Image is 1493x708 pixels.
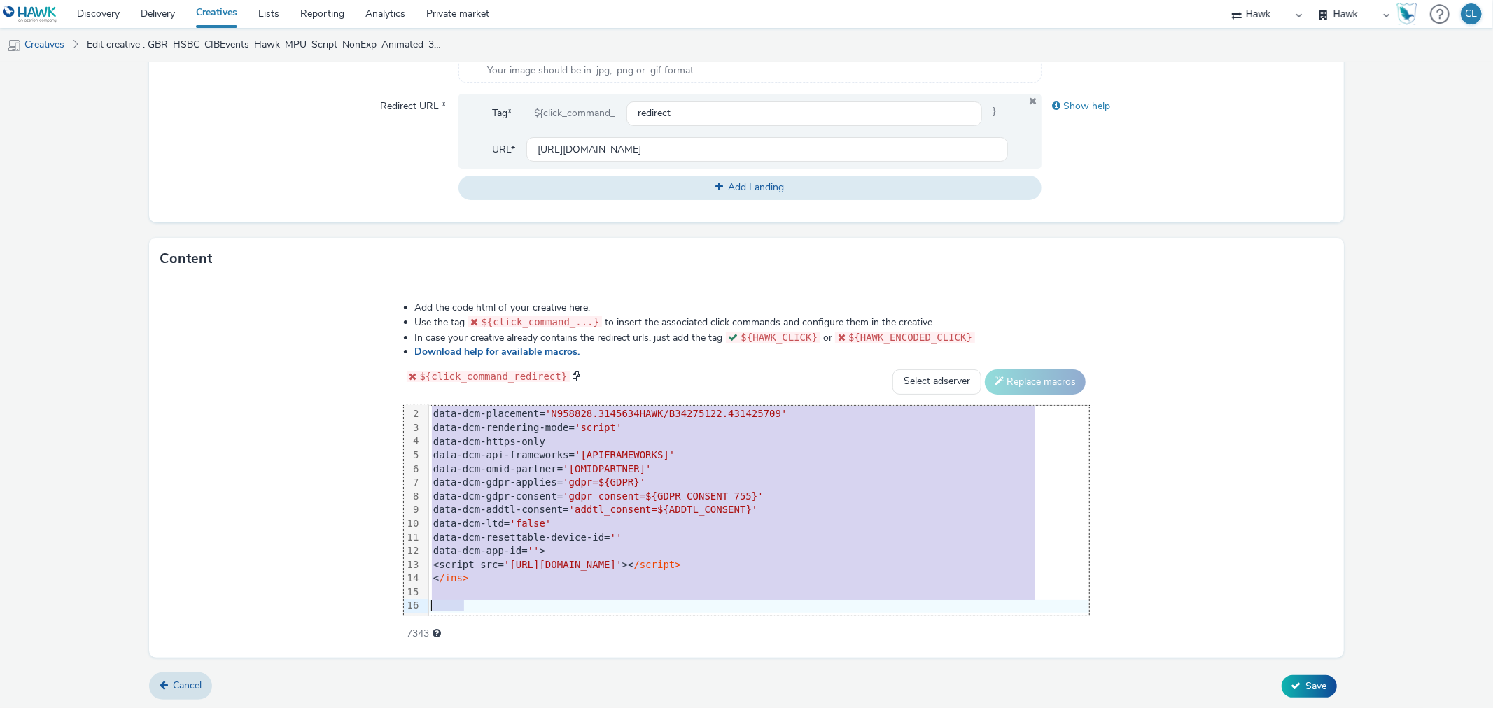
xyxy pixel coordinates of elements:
[1306,679,1327,693] span: Save
[510,518,551,529] span: 'false'
[404,586,421,600] div: 15
[811,395,1088,406] span: 'display:inline-block;width:300px;height:250px'
[160,248,212,269] h3: Content
[404,448,421,462] div: 5
[633,559,680,570] span: /script>
[429,544,1090,558] div: data-dcm-app-id= >
[985,369,1086,395] button: Replace macros
[1396,3,1417,25] img: Hawk Academy
[429,462,1090,476] div: data-dcm-omid-partner=
[728,395,775,406] span: 'dcmads'
[429,448,1090,462] div: data-dcm-api-frameworks=
[982,101,1008,126] span: }
[374,94,451,113] label: Redirect URL *
[575,422,622,433] span: 'script'
[3,6,57,23] img: undefined Logo
[563,463,651,474] span: '[OMIDPARTNER]'
[429,517,1090,531] div: data-dcm-ltd=
[429,503,1090,517] div: data-dcm-addtl-consent=
[439,572,468,583] span: /ins>
[404,421,421,435] div: 3
[149,672,212,699] a: Cancel
[80,28,453,62] a: Edit creative : GBR_HSBC_CIBEvents_Hawk_MPU_Script_NonExp_Animated_300x250_Event_20251015 (copy)
[404,572,421,586] div: 14
[404,531,421,545] div: 11
[693,395,722,406] span: class
[1282,675,1337,698] button: Save
[407,627,430,641] span: 7343
[415,301,1090,315] li: Add the code html of your creative here.
[404,490,421,504] div: 8
[526,137,1007,162] input: url...
[429,435,1090,449] div: data-dcm-https-only
[1466,3,1478,24] div: CE
[573,371,582,381] span: copy to clipboard
[404,503,421,517] div: 9
[563,476,645,488] span: 'gdpr=${GDPR}'
[528,545,540,556] span: ''
[404,599,421,613] div: 16
[598,395,687,406] span: "${HAWK_CLICK}"
[848,332,972,343] span: ${HAWK_ENCODED_CLICK}
[487,64,694,78] span: Your image should be in .jpg, .png or .gif format
[1396,3,1423,25] a: Hawk Academy
[429,572,1090,586] div: <
[404,434,421,448] div: 4
[429,421,1090,435] div: data-dcm-rendering-mode=
[610,532,622,543] span: ''
[404,544,421,558] div: 12
[404,476,421,490] div: 7
[404,558,421,572] div: 13
[433,627,442,641] div: Maximum recommended length: 3000 characters.
[1042,94,1333,119] div: Show help
[404,407,421,421] div: 2
[545,408,787,419] span: 'N958828.3145634HAWK/B34275122.431425709'
[404,517,421,531] div: 10
[429,558,1090,572] div: <script src= ><
[504,559,622,570] span: '[URL][DOMAIN_NAME]'
[523,101,626,126] div: ${click_command_
[458,176,1041,199] button: Add Landing
[429,407,1090,421] div: data-dcm-placement=
[415,315,1090,330] li: Use the tag to insert the associated click commands and configure them in the creative.
[728,180,784,194] span: Add Landing
[420,371,568,382] span: ${click_command_redirect}
[404,462,421,476] div: 6
[429,531,1090,545] div: data-dcm-resettable-device-id=
[575,449,675,460] span: '[APIFRAMEWORKS]'
[569,504,758,515] span: 'addtl_consent=${ADDTL_CONSENT}'
[7,38,21,52] img: mobile
[173,679,202,692] span: Cancel
[429,476,1090,490] div: data-dcm-gdpr-applies=
[415,330,1090,345] li: In case your creative already contains the redirect urls, just add the tag or
[563,490,764,502] span: 'gdpr_consent=${GDPR_CONSENT_755}'
[482,316,600,327] span: ${click_command_...}
[741,332,818,343] span: ${HAWK_CLICK}
[415,345,586,358] a: Download help for available macros.
[429,490,1090,504] div: data-dcm-gdpr-consent=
